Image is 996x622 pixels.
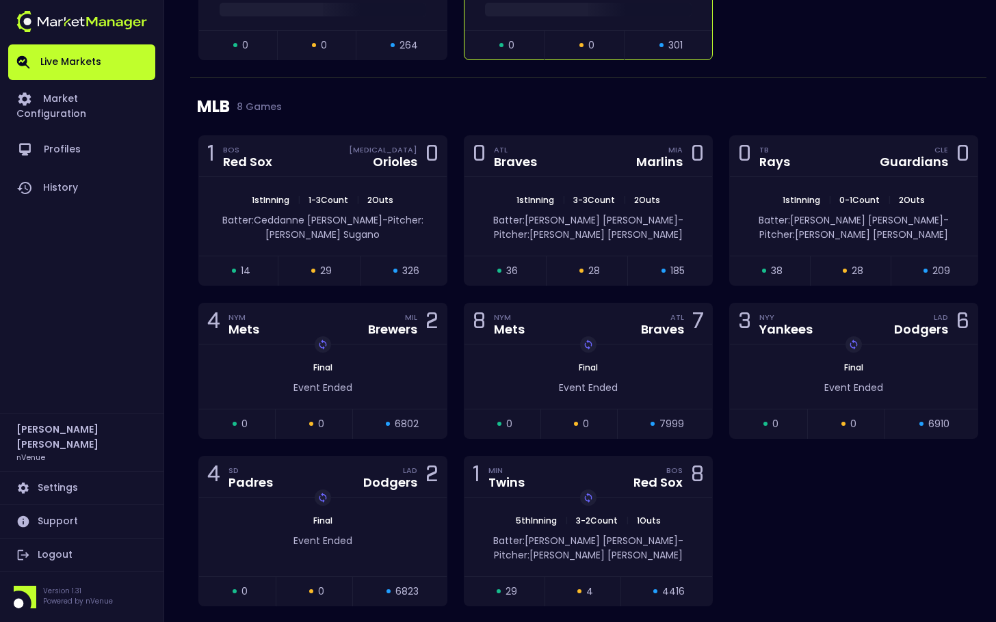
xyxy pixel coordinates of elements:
div: Braves [494,156,537,168]
span: | [558,194,569,206]
span: 8 Games [230,101,282,112]
div: 4 [207,311,220,336]
span: Batter: [PERSON_NAME] [PERSON_NAME] [759,213,943,227]
div: 0 [956,144,969,169]
div: 0 [425,144,438,169]
div: 0 [473,144,486,169]
span: Pitcher: [PERSON_NAME] [PERSON_NAME] [759,228,948,241]
span: 6823 [395,584,419,599]
span: 1st Inning [248,194,293,206]
span: 0 [850,417,856,431]
div: LAD [934,312,948,323]
span: Event Ended [824,381,883,394]
span: | [561,515,572,526]
span: 36 [506,264,518,278]
h2: [PERSON_NAME] [PERSON_NAME] [16,422,147,452]
a: Support [8,505,155,538]
a: Logout [8,539,155,571]
p: Version 1.31 [43,586,113,596]
div: BOS [666,465,683,476]
div: Rays [759,156,790,168]
span: - [678,213,683,227]
span: 0 [588,38,594,53]
div: Twins [488,476,525,489]
div: 6 [956,311,969,336]
span: 14 [241,264,250,278]
div: TB [759,144,790,155]
span: 4 [586,584,593,599]
span: 6802 [395,417,419,431]
span: 185 [670,264,685,278]
span: | [884,194,895,206]
span: 2 Outs [363,194,397,206]
span: 0 [772,417,778,431]
img: replayImg [848,339,859,350]
span: 3 - 3 Count [569,194,619,206]
div: ATL [494,144,537,155]
div: BOS [223,144,272,155]
div: Red Sox [223,156,272,168]
div: SD [228,465,273,476]
span: Batter: Ceddanne [PERSON_NAME] [222,213,382,227]
div: 1 [207,144,215,169]
div: Yankees [759,323,813,336]
span: Event Ended [559,381,618,394]
div: 1 [473,464,480,489]
h3: nVenue [16,452,45,462]
span: 264 [399,38,418,53]
span: 29 [506,584,517,599]
img: replayImg [317,492,328,503]
span: 0 - 1 Count [835,194,884,206]
img: logo [16,11,147,32]
img: replayImg [583,339,594,350]
img: replayImg [317,339,328,350]
a: Settings [8,472,155,504]
span: Pitcher: [PERSON_NAME] [PERSON_NAME] [494,548,683,562]
div: 0 [738,144,751,169]
span: 2 Outs [630,194,664,206]
span: 38 [771,264,783,278]
span: 1st Inning [778,194,824,206]
span: 326 [402,264,419,278]
div: Mets [228,323,259,336]
div: ATL [670,312,684,323]
div: 0 [691,144,704,169]
a: History [8,169,155,207]
div: Brewers [368,323,417,336]
span: 0 [321,38,327,53]
span: 5th Inning [512,515,561,526]
div: NYY [759,312,813,323]
span: 209 [932,264,950,278]
div: Guardians [880,156,948,168]
span: 6910 [928,417,949,431]
div: Mets [494,323,525,336]
a: Profiles [8,131,155,169]
span: 1st Inning [512,194,558,206]
span: - [678,534,683,547]
span: 29 [320,264,332,278]
div: LAD [403,465,417,476]
span: | [824,194,835,206]
div: 4 [207,464,220,489]
span: 7999 [659,417,684,431]
span: 0 [241,584,248,599]
span: 2 Outs [895,194,929,206]
div: Version 1.31Powered by nVenue [8,586,155,608]
span: 4416 [662,584,685,599]
span: 1 - 3 Count [304,194,352,206]
div: [MEDICAL_DATA] [349,144,417,155]
span: Batter: [PERSON_NAME] [PERSON_NAME] [493,534,678,547]
span: 28 [588,264,600,278]
span: - [382,213,388,227]
div: MIL [405,312,417,323]
span: 0 [318,417,324,431]
span: | [352,194,363,206]
div: Marlins [636,156,683,168]
div: NYM [494,312,525,323]
span: 301 [668,38,683,53]
span: 0 [583,417,589,431]
div: MLB [197,78,980,135]
span: Event Ended [293,534,352,547]
span: | [622,515,633,526]
span: Batter: [PERSON_NAME] [PERSON_NAME] [493,213,678,227]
